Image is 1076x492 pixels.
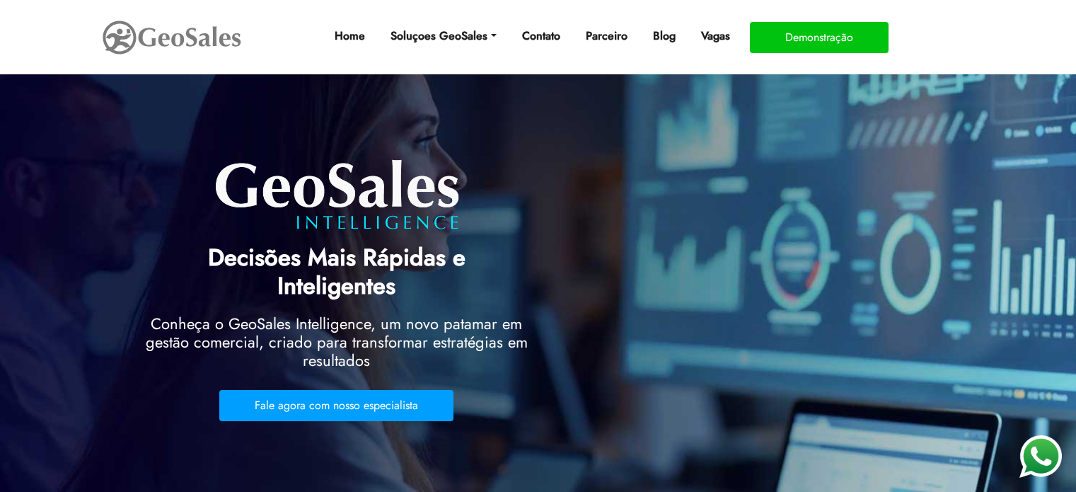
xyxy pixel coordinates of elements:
button: Demonstração [750,22,889,53]
img: WhatsApp [1019,435,1062,478]
a: Vagas [695,22,736,50]
a: Home [329,22,371,50]
h2: Conheça o GeoSales Intelligence, um novo patamar em gestão comercial, criado para transformar est... [146,314,528,377]
img: GeoSales [101,18,243,57]
a: Parceiro [580,22,633,50]
img: lg_intelligence.png [213,154,461,234]
button: Fale agora com nosso especialista [219,390,453,421]
a: Soluçoes GeoSales [385,22,502,50]
a: Blog [647,22,681,50]
a: Contato [516,22,566,50]
h1: Decisões Mais Rápidas e Inteligentes [146,234,528,307]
